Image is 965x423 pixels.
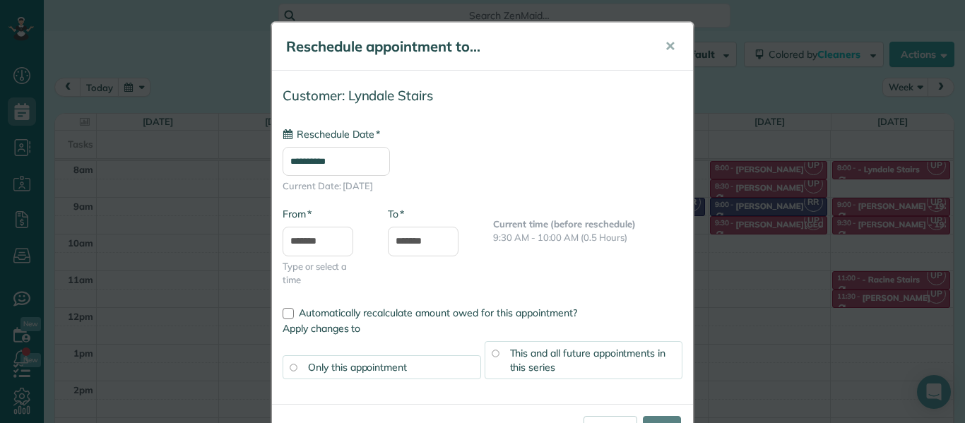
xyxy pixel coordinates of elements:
[493,231,682,244] p: 9:30 AM - 10:00 AM (0.5 Hours)
[283,179,682,193] span: Current Date: [DATE]
[493,218,636,230] b: Current time (before reschedule)
[299,306,577,319] span: Automatically recalculate amount owed for this appointment?
[283,127,380,141] label: Reschedule Date
[492,350,499,357] input: This and all future appointments in this series
[665,38,675,54] span: ✕
[283,207,312,221] label: From
[286,37,645,56] h5: Reschedule appointment to...
[290,364,297,371] input: Only this appointment
[308,361,407,374] span: Only this appointment
[283,260,367,287] span: Type or select a time
[283,321,682,335] label: Apply changes to
[283,88,682,103] h4: Customer: Lyndale Stairs
[388,207,404,221] label: To
[510,347,666,374] span: This and all future appointments in this series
